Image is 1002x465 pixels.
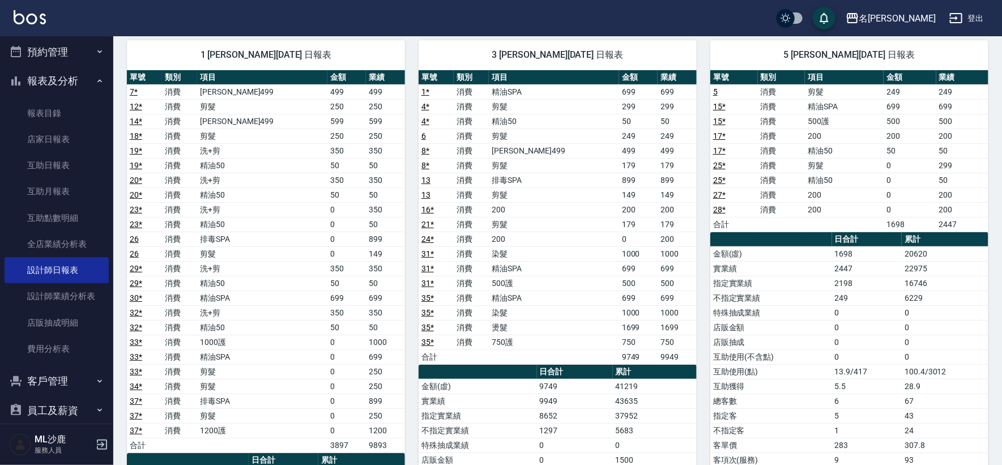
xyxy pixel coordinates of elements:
td: 消費 [454,261,489,276]
a: 互助日報表 [5,152,109,178]
td: 剪髮 [197,379,327,394]
td: 50 [619,114,658,129]
td: 特殊抽成業績 [710,305,832,320]
button: 員工及薪資 [5,396,109,425]
td: 16746 [902,276,988,291]
td: 洗+剪 [197,173,327,187]
td: 精油SPA [197,291,327,305]
td: 0 [902,349,988,364]
td: 699 [658,84,697,99]
td: 消費 [758,99,805,114]
td: 消費 [454,158,489,173]
td: 合計 [710,217,758,232]
td: 2447 [936,217,988,232]
a: 報表目錄 [5,100,109,126]
a: 店販抽成明細 [5,310,109,336]
td: 燙髮 [489,320,619,335]
td: 699 [619,261,658,276]
td: 消費 [162,291,197,305]
td: 指定實業績 [419,408,537,423]
button: 預約管理 [5,37,109,67]
td: 299 [619,99,658,114]
td: 0 [327,335,366,349]
th: 項目 [197,70,327,85]
th: 金額 [619,70,658,85]
td: 洗+剪 [197,305,327,320]
td: 洗+剪 [197,143,327,158]
td: 互助使用(點) [710,364,832,379]
td: 消費 [454,305,489,320]
td: 金額(虛) [710,246,832,261]
td: 消費 [454,187,489,202]
th: 業績 [658,70,697,85]
td: 消費 [162,408,197,423]
td: 1000護 [197,335,327,349]
td: 消費 [162,364,197,379]
td: [PERSON_NAME]499 [197,84,327,99]
td: 500 [884,114,936,129]
td: 200 [805,202,884,217]
td: 50 [884,143,936,158]
td: 699 [619,291,658,305]
td: 合計 [419,349,454,364]
td: 1698 [884,217,936,232]
td: 消費 [758,187,805,202]
td: 179 [619,217,658,232]
td: 1000 [658,246,697,261]
button: 登出 [945,8,988,29]
td: 200 [805,129,884,143]
td: 0 [327,408,366,423]
button: 名[PERSON_NAME] [841,7,940,30]
td: 28.9 [902,379,988,394]
td: 499 [327,84,366,99]
td: 精油50 [197,217,327,232]
td: 排毒SPA [197,232,327,246]
td: 350 [327,261,366,276]
td: 899 [658,173,697,187]
td: 200 [658,202,697,217]
td: 染髮 [489,246,619,261]
div: 名[PERSON_NAME] [859,11,936,25]
td: 350 [366,305,405,320]
td: 消費 [758,158,805,173]
td: 350 [366,261,405,276]
td: 排毒SPA [489,173,619,187]
td: 精油50 [197,187,327,202]
button: 客戶管理 [5,366,109,396]
td: 0 [884,173,936,187]
th: 項目 [489,70,619,85]
td: 剪髮 [197,99,327,114]
td: 洗+剪 [197,202,327,217]
th: 類別 [758,70,805,85]
td: 消費 [758,173,805,187]
td: 剪髮 [805,84,884,99]
td: 50 [327,187,366,202]
td: 899 [366,232,405,246]
td: 精油SPA [197,349,327,364]
td: 剪髮 [489,99,619,114]
td: [PERSON_NAME]499 [197,114,327,129]
td: 350 [327,305,366,320]
td: 店販抽成 [710,335,832,349]
td: 1699 [658,320,697,335]
td: 消費 [162,84,197,99]
td: 6229 [902,291,988,305]
td: 0 [327,394,366,408]
td: 剪髮 [489,187,619,202]
td: 精油50 [805,173,884,187]
th: 單號 [419,70,454,85]
td: 消費 [162,173,197,187]
td: 599 [366,114,405,129]
td: 剪髮 [489,217,619,232]
td: 消費 [758,202,805,217]
a: 6 [421,131,426,140]
td: 精油50 [805,143,884,158]
td: 0 [327,379,366,394]
td: 899 [366,394,405,408]
td: 消費 [454,291,489,305]
td: 899 [619,173,658,187]
td: 750 [619,335,658,349]
td: 不指定實業績 [710,291,832,305]
td: [PERSON_NAME]499 [489,143,619,158]
td: 249 [936,84,988,99]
